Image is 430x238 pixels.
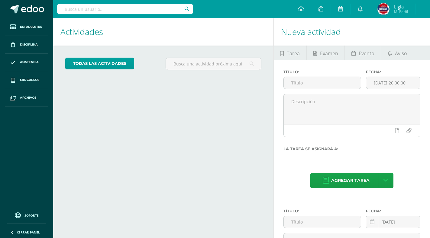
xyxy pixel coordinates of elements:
[5,54,48,71] a: Asistencia
[60,18,266,46] h1: Actividades
[57,4,193,14] input: Busca un usuario...
[359,46,374,61] span: Evento
[287,46,300,61] span: Tarea
[381,46,413,60] a: Aviso
[20,24,42,29] span: Estudiantes
[366,70,420,74] label: Fecha:
[20,78,39,82] span: Mis cursos
[274,46,306,60] a: Tarea
[394,4,408,10] span: Ligia
[65,58,134,69] a: todas las Actividades
[394,9,408,14] span: Mi Perfil
[395,46,407,61] span: Aviso
[284,216,361,228] input: Título
[307,46,344,60] a: Examen
[20,42,38,47] span: Disciplina
[17,230,40,234] span: Cerrar panel
[320,46,338,61] span: Examen
[283,70,361,74] label: Título:
[20,60,39,65] span: Asistencia
[345,46,381,60] a: Evento
[284,77,361,89] input: Título
[377,3,390,15] img: aae16b3bad05e569c108caa426bcde01.png
[281,18,423,46] h1: Nueva actividad
[366,216,420,228] input: Fecha de entrega
[5,89,48,107] a: Archivos
[331,173,370,188] span: Agregar tarea
[366,77,420,89] input: Fecha de entrega
[5,18,48,36] a: Estudiantes
[7,211,46,219] a: Soporte
[24,213,39,217] span: Soporte
[366,209,420,213] label: Fecha:
[5,36,48,54] a: Disciplina
[283,147,420,151] label: La tarea se asignará a:
[283,209,361,213] label: Título:
[5,71,48,89] a: Mis cursos
[166,58,261,70] input: Busca una actividad próxima aquí...
[20,95,36,100] span: Archivos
